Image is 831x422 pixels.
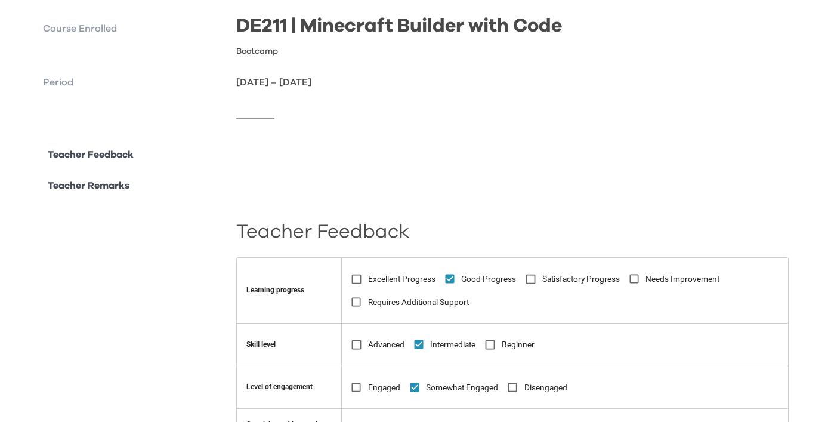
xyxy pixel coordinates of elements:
[645,273,719,285] span: Needs Improvement
[502,338,535,351] span: Beginner
[236,226,789,238] h2: Teacher Feedback
[461,273,516,285] span: Good Progress
[236,75,789,90] p: [DATE] – [DATE]
[236,17,789,36] h2: DE211 | Minecraft Builder with Code
[430,338,475,351] span: Intermediate
[368,381,400,394] span: Engaged
[237,324,342,366] td: Skill level
[426,381,498,394] span: Somewhat Engaged
[237,258,342,324] th: Learning progress
[542,273,620,285] span: Satisfactory Progress
[237,366,342,409] td: Level of engagement
[524,381,567,394] span: Disengaged
[48,147,134,162] p: Teacher Feedback
[236,45,278,57] p: Bootcamp
[48,178,129,193] p: Teacher Remarks
[43,75,227,90] p: Period
[43,21,227,36] p: Course Enrolled
[368,296,469,309] span: Requires Additional Support
[368,273,435,285] span: Excellent Progress
[368,338,404,351] span: Advanced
